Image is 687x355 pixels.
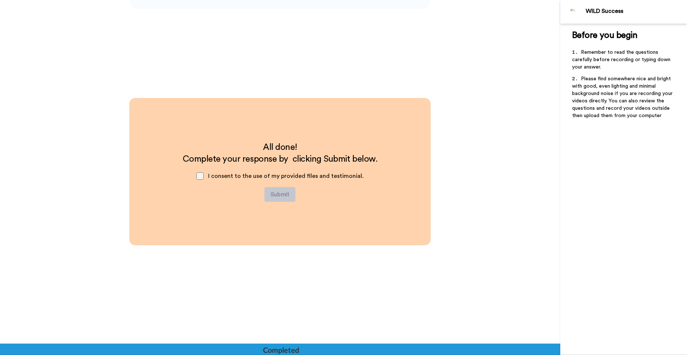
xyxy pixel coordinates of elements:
[572,76,674,118] span: Please find somewhere nice and bright with good, even lighting and minimal background noise if yo...
[572,50,672,70] span: Remember to read the questions carefully before recording or typing down your answer.
[263,345,298,355] div: Completed
[572,31,637,40] span: Before you begin
[263,143,297,152] span: All done!
[586,8,687,15] div: WILD Success
[183,155,378,164] span: Complete your response by clicking Submit below.
[564,3,582,21] img: Profile Image
[208,173,364,179] span: I consent to the use of my provided files and testimonial.
[264,187,295,202] button: Submit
